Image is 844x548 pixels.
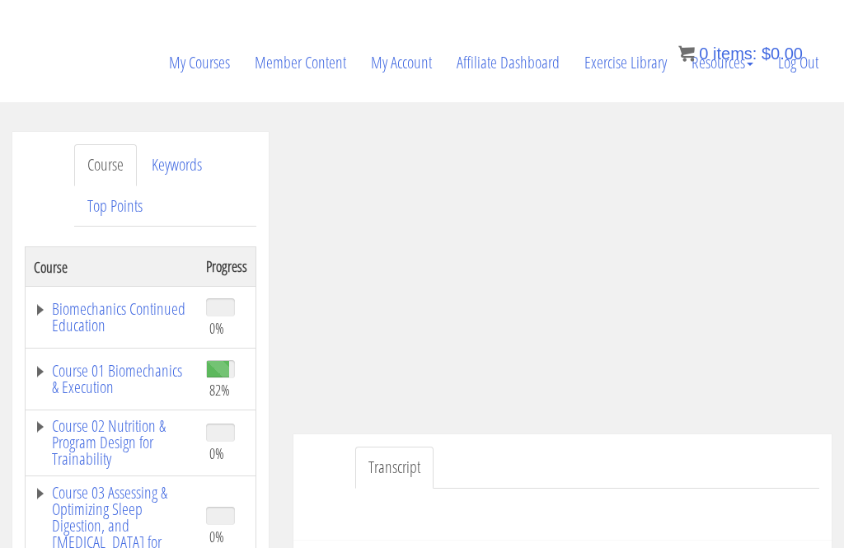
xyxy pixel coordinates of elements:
span: items: [713,44,757,63]
span: $ [762,44,771,63]
a: Transcript [355,447,434,489]
a: Exercise Library [572,23,679,102]
a: Keywords [138,144,215,186]
th: Course [26,247,199,287]
bdi: 0.00 [762,44,803,63]
a: Biomechanics Continued Education [34,301,190,334]
a: 0 items: $0.00 [678,44,803,63]
span: 82% [209,381,230,399]
a: Course 02 Nutrition & Program Design for Trainability [34,418,190,467]
span: 0% [209,444,224,462]
a: My Account [359,23,444,102]
a: Log Out [766,23,831,102]
img: icon11.png [678,45,695,62]
a: Course 01 Biomechanics & Execution [34,363,190,396]
span: 0% [209,319,224,337]
a: Resources [679,23,766,102]
a: Affiliate Dashboard [444,23,572,102]
a: Top Points [74,185,156,227]
th: Progress [198,247,256,287]
a: Course [74,144,137,186]
span: 0% [209,527,224,546]
a: Member Content [242,23,359,102]
span: 0 [699,44,708,63]
a: My Courses [157,23,242,102]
